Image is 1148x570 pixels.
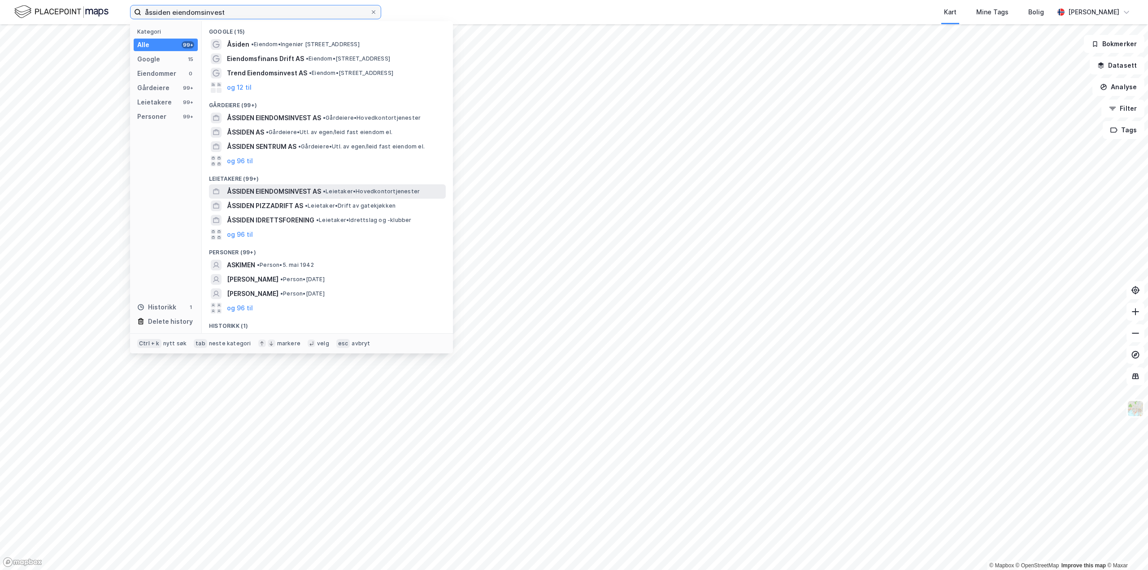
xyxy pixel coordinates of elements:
span: Person • [DATE] [280,276,325,283]
span: • [280,290,283,297]
img: logo.f888ab2527a4732fd821a326f86c7f29.svg [14,4,109,20]
span: ÅSSIDEN SENTRUM AS [227,141,296,152]
span: • [305,202,308,209]
div: Historikk [137,302,176,313]
div: Personer (99+) [202,242,453,258]
span: ÅSSIDEN PIZZADRIFT AS [227,200,303,211]
span: Eiendomsfinans Drift AS [227,53,304,64]
button: Datasett [1090,57,1144,74]
img: Z [1127,400,1144,417]
span: Trend Eiendomsinvest AS [227,68,307,78]
div: [PERSON_NAME] [1068,7,1119,17]
span: ÅSSIDEN EIENDOMSINVEST AS [227,186,321,197]
div: Kategori [137,28,198,35]
div: 99+ [182,41,194,48]
div: Historikk (1) [202,315,453,331]
div: Mine Tags [976,7,1009,17]
a: OpenStreetMap [1016,562,1059,569]
div: 15 [187,56,194,63]
span: Eiendom • [STREET_ADDRESS] [306,55,390,62]
div: 99+ [182,99,194,106]
span: • [280,276,283,283]
span: • [323,188,326,195]
span: • [306,55,309,62]
div: markere [277,340,300,347]
span: Eiendom • Ingeniør [STREET_ADDRESS] [251,41,360,48]
span: • [323,114,326,121]
span: Gårdeiere • Utl. av egen/leid fast eiendom el. [298,143,425,150]
div: Kontrollprogram for chat [1103,527,1148,570]
span: Eiendom • [STREET_ADDRESS] [309,70,393,77]
div: 1 [187,304,194,311]
button: Tags [1103,121,1144,139]
span: • [266,129,269,135]
iframe: Chat Widget [1103,527,1148,570]
div: Alle [137,39,149,50]
a: Mapbox homepage [3,557,42,567]
div: Kart [944,7,957,17]
div: Bolig [1028,7,1044,17]
span: ÅSSIDEN IDRETTSFORENING [227,215,314,226]
div: esc [336,339,350,348]
span: [PERSON_NAME] [227,288,278,299]
div: Gårdeiere [137,83,170,93]
div: tab [194,339,207,348]
div: Google (15) [202,21,453,37]
span: Gårdeiere • Hovedkontortjenester [323,114,421,122]
div: Personer [137,111,166,122]
div: 99+ [182,84,194,91]
a: Mapbox [989,562,1014,569]
button: og 12 til [227,82,252,93]
div: neste kategori [209,340,251,347]
span: ÅSSIDEN EIENDOMSINVEST AS [227,113,321,123]
div: velg [317,340,329,347]
span: Leietaker • Idrettslag og -klubber [316,217,412,224]
span: Person • 5. mai 1942 [257,261,314,269]
div: Eiendommer [137,68,176,79]
span: • [257,261,260,268]
span: ÅSSIDEN AS [227,127,264,138]
a: Improve this map [1061,562,1106,569]
span: ASKIMEN [227,260,255,270]
span: • [316,217,319,223]
button: Bokmerker [1084,35,1144,53]
input: Søk på adresse, matrikkel, gårdeiere, leietakere eller personer [141,5,370,19]
div: Delete history [148,316,193,327]
span: Leietaker • Hovedkontortjenester [323,188,420,195]
div: Leietakere [137,97,172,108]
div: Google [137,54,160,65]
div: 99+ [182,113,194,120]
button: Analyse [1092,78,1144,96]
span: Person • [DATE] [280,290,325,297]
div: Gårdeiere (99+) [202,95,453,111]
div: Ctrl + k [137,339,161,348]
span: [PERSON_NAME] [227,274,278,285]
span: Leietaker • Drift av gatekjøkken [305,202,396,209]
span: Åsiden [227,39,249,50]
button: og 96 til [227,303,253,313]
span: • [309,70,312,76]
div: nytt søk [163,340,187,347]
button: Filter [1101,100,1144,117]
button: og 96 til [227,156,253,166]
div: 0 [187,70,194,77]
div: Leietakere (99+) [202,168,453,184]
div: avbryt [352,340,370,347]
span: • [251,41,254,48]
button: og 96 til [227,229,253,240]
span: • [298,143,301,150]
span: Gårdeiere • Utl. av egen/leid fast eiendom el. [266,129,392,136]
